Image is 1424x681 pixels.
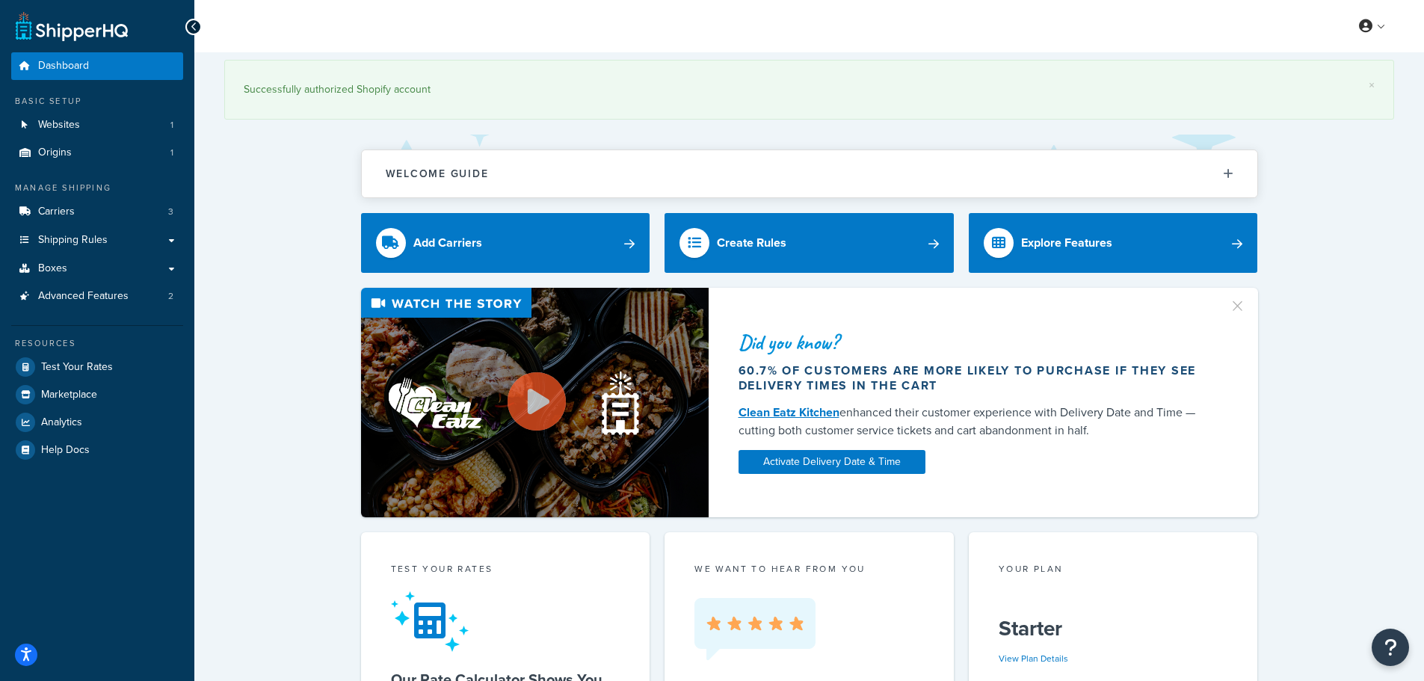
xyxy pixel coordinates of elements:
span: Shipping Rules [38,234,108,247]
li: Websites [11,111,183,139]
a: Explore Features [969,213,1258,273]
div: Successfully authorized Shopify account [244,79,1375,100]
a: Analytics [11,409,183,436]
span: Carriers [38,206,75,218]
span: Origins [38,147,72,159]
span: Analytics [41,416,82,429]
a: Add Carriers [361,213,650,273]
div: Add Carriers [413,232,482,253]
li: Origins [11,139,183,167]
a: Boxes [11,255,183,283]
span: Marketplace [41,389,97,401]
div: Did you know? [739,332,1211,353]
span: 1 [170,147,173,159]
h5: Starter [999,617,1228,641]
div: Basic Setup [11,95,183,108]
div: Create Rules [717,232,786,253]
div: Manage Shipping [11,182,183,194]
div: Your Plan [999,562,1228,579]
span: 3 [168,206,173,218]
a: Help Docs [11,437,183,463]
li: Advanced Features [11,283,183,310]
a: Create Rules [665,213,954,273]
a: Websites1 [11,111,183,139]
span: Test Your Rates [41,361,113,374]
h2: Welcome Guide [386,168,489,179]
div: Resources [11,337,183,350]
a: × [1369,79,1375,91]
span: 2 [168,290,173,303]
div: enhanced their customer experience with Delivery Date and Time — cutting both customer service ti... [739,404,1211,440]
a: Origins1 [11,139,183,167]
a: Carriers3 [11,198,183,226]
a: Clean Eatz Kitchen [739,404,839,421]
span: Advanced Features [38,290,129,303]
div: 60.7% of customers are more likely to purchase if they see delivery times in the cart [739,363,1211,393]
div: Explore Features [1021,232,1112,253]
div: Test your rates [391,562,620,579]
span: Websites [38,119,80,132]
button: Open Resource Center [1372,629,1409,666]
span: Boxes [38,262,67,275]
button: Welcome Guide [362,150,1257,197]
li: Carriers [11,198,183,226]
a: Dashboard [11,52,183,80]
img: Video thumbnail [361,288,709,517]
a: Test Your Rates [11,354,183,380]
a: Marketplace [11,381,183,408]
span: Dashboard [38,60,89,73]
span: Help Docs [41,444,90,457]
p: we want to hear from you [694,562,924,576]
a: Activate Delivery Date & Time [739,450,925,474]
a: Advanced Features2 [11,283,183,310]
a: Shipping Rules [11,227,183,254]
span: 1 [170,119,173,132]
a: View Plan Details [999,652,1068,665]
